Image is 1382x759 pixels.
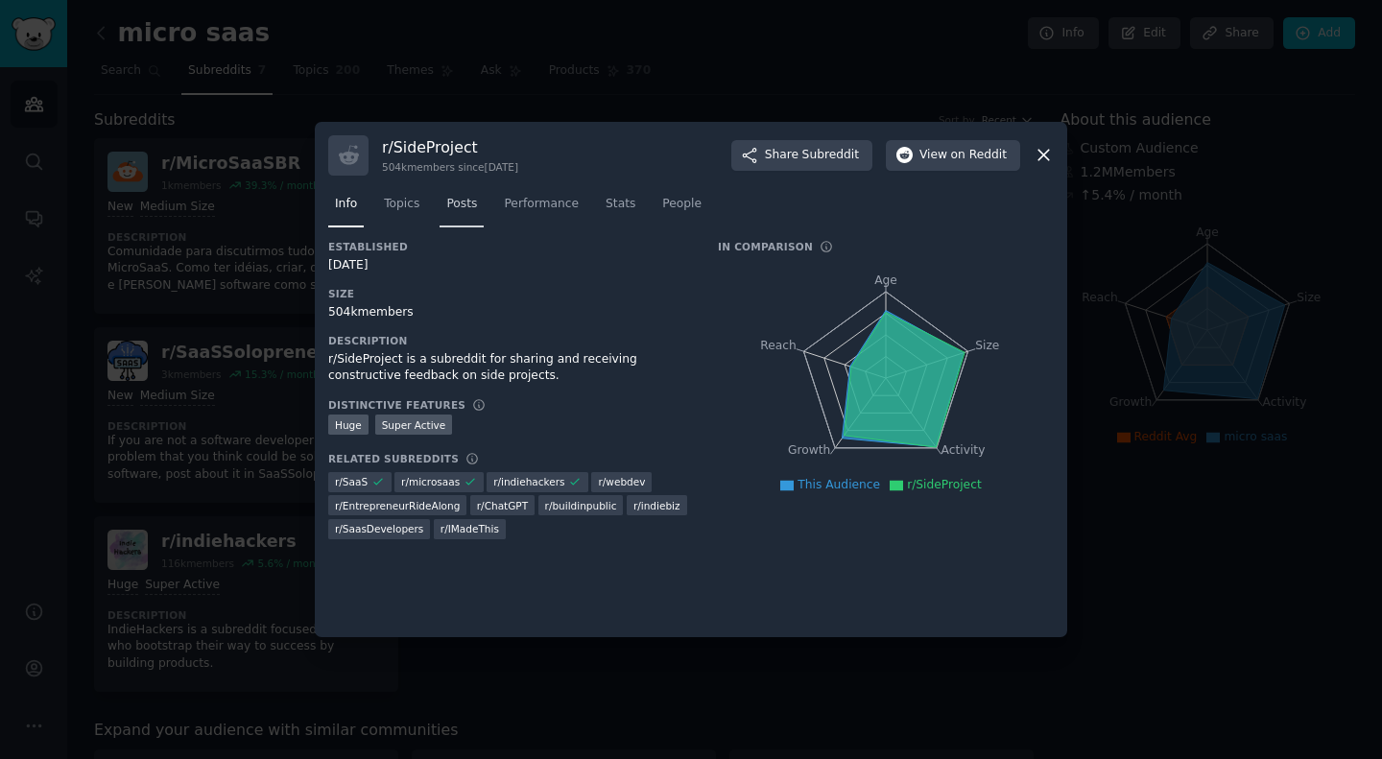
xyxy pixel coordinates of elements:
[384,196,419,213] span: Topics
[328,304,691,321] div: 504k members
[440,189,484,228] a: Posts
[328,189,364,228] a: Info
[335,475,368,488] span: r/ SaaS
[335,196,357,213] span: Info
[951,147,1007,164] span: on Reddit
[446,196,477,213] span: Posts
[328,240,691,253] h3: Established
[760,338,797,351] tspan: Reach
[802,147,859,164] span: Subreddit
[382,160,518,174] div: 504k members since [DATE]
[765,147,859,164] span: Share
[375,415,453,435] div: Super Active
[382,137,518,157] h3: r/ SideProject
[907,478,982,491] span: r/SideProject
[941,443,986,457] tspan: Activity
[328,334,691,347] h3: Description
[788,443,830,457] tspan: Growth
[497,189,585,228] a: Performance
[633,499,680,512] span: r/ indiebiz
[401,475,460,488] span: r/ microsaas
[598,475,645,488] span: r/ webdev
[731,140,872,171] button: ShareSubreddit
[504,196,579,213] span: Performance
[328,398,465,412] h3: Distinctive Features
[377,189,426,228] a: Topics
[328,287,691,300] h3: Size
[477,499,528,512] span: r/ ChatGPT
[599,189,642,228] a: Stats
[718,240,813,253] h3: In Comparison
[441,522,499,535] span: r/ IMadeThis
[798,478,880,491] span: This Audience
[328,351,691,385] div: r/SideProject is a subreddit for sharing and receiving constructive feedback on side projects.
[335,522,423,535] span: r/ SaasDevelopers
[328,257,691,274] div: [DATE]
[328,452,459,465] h3: Related Subreddits
[662,196,702,213] span: People
[655,189,708,228] a: People
[335,499,460,512] span: r/ EntrepreneurRideAlong
[493,475,564,488] span: r/ indiehackers
[545,499,617,512] span: r/ buildinpublic
[606,196,635,213] span: Stats
[874,273,897,287] tspan: Age
[328,415,369,435] div: Huge
[886,140,1020,171] button: Viewon Reddit
[975,338,999,351] tspan: Size
[919,147,1007,164] span: View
